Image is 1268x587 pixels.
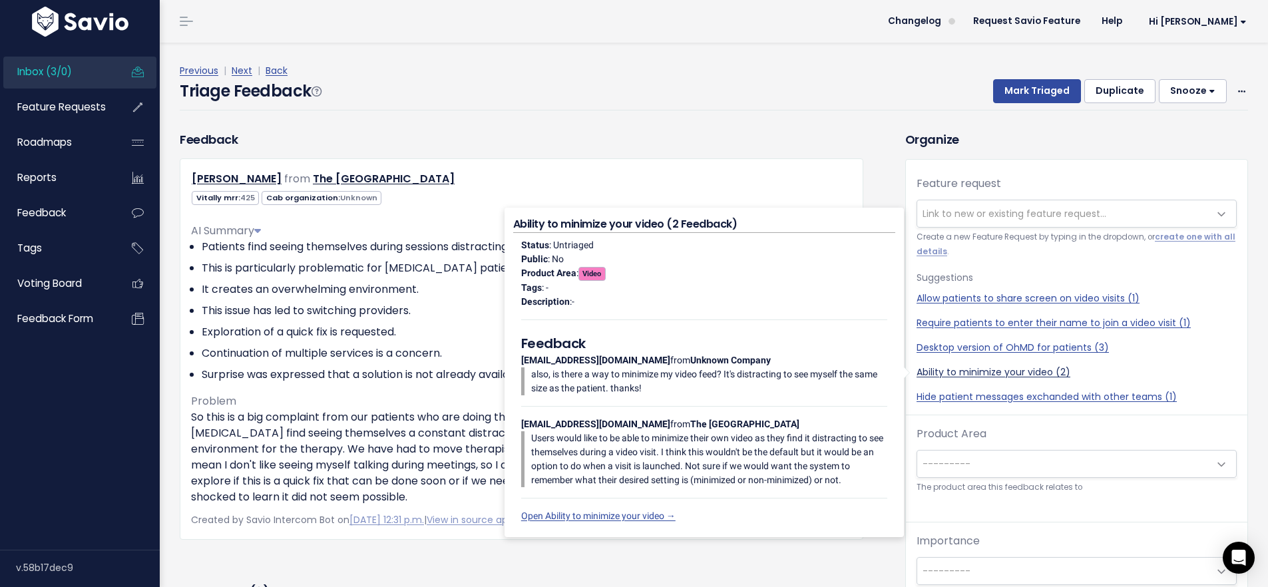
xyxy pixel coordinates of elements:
li: Patients find seeing themselves during sessions distracting. [202,239,852,255]
p: So this is a big complaint from our patients who are doing therapy sessions with providers and fo... [191,409,852,505]
span: | [255,64,263,77]
strong: Status [521,240,549,250]
span: Changelog [888,17,941,26]
button: Mark Triaged [993,79,1081,103]
button: Duplicate [1084,79,1156,103]
span: Video [578,267,606,281]
label: Feature request [917,176,1001,192]
span: Feedback [17,206,66,220]
a: Allow patients to share screen on video visits (1) [917,292,1237,305]
span: --------- [923,457,970,471]
span: from [284,171,310,186]
li: Continuation of multiple services is a concern. [202,345,852,361]
strong: Description [521,296,570,307]
a: create one with all details [917,232,1235,256]
p: Users would like to be able to minimize their own video as they find it distracting to see themse... [531,431,887,487]
a: Help [1091,11,1133,31]
span: Unknown [340,192,377,203]
strong: The [GEOGRAPHIC_DATA] [690,419,799,429]
span: --------- [923,564,970,578]
span: Created by Savio Intercom Bot on | [191,513,523,526]
a: Reports [3,162,110,193]
span: Cab organization: [262,191,381,205]
li: Exploration of a quick fix is requested. [202,324,852,340]
strong: Product Area [521,268,576,278]
img: logo-white.9d6f32f41409.svg [29,7,132,37]
a: Tags [3,233,110,264]
small: The product area this feedback relates to [917,481,1237,494]
li: Surprise was expressed that a solution is not already available. [202,367,852,383]
span: Hi [PERSON_NAME] [1149,17,1247,27]
strong: [EMAIL_ADDRESS][DOMAIN_NAME] [521,419,670,429]
li: This issue has led to switching providers. [202,303,852,319]
span: Voting Board [17,276,82,290]
a: View in source app [427,513,523,526]
li: It creates an overwhelming environment. [202,282,852,297]
a: Request Savio Feature [962,11,1091,31]
h5: Feedback [521,333,887,353]
a: Require patients to enter their name to join a video visit (1) [917,316,1237,330]
a: Feedback form [3,303,110,334]
span: | [221,64,229,77]
a: Hide patient messages exchanded with other teams (1) [917,390,1237,404]
a: Inbox (3/0) [3,57,110,87]
p: Suggestions [917,270,1237,286]
a: Desktop version of OhMD for patients (3) [917,341,1237,355]
a: The [GEOGRAPHIC_DATA] [313,171,455,186]
a: Feedback [3,198,110,228]
span: Inbox (3/0) [17,65,72,79]
span: Vitally mrr: [192,191,259,205]
a: Ability to minimize your video (2) [917,365,1237,379]
small: Create a new Feature Request by typing in the dropdown, or . [917,230,1237,259]
a: Next [232,64,252,77]
a: Hi [PERSON_NAME] [1133,11,1257,32]
h4: Triage Feedback [180,79,321,103]
a: Voting Board [3,268,110,299]
div: v.58b17dec9 [16,550,160,585]
div: Open Intercom Messenger [1223,542,1255,574]
a: [DATE] 12:31 p.m. [349,513,424,526]
strong: Tags [521,282,542,293]
a: Back [266,64,288,77]
p: also, is there a way to minimize my video feed? It's distracting to see myself the same size as t... [531,367,887,395]
li: This is particularly problematic for [MEDICAL_DATA] patients. [202,260,852,276]
h4: Ability to minimize your video (2 Feedback) [513,216,895,233]
strong: Unknown Company [690,355,771,365]
strong: [EMAIL_ADDRESS][DOMAIN_NAME] [521,355,670,365]
span: Feedback form [17,311,93,325]
a: Roadmaps [3,127,110,158]
a: [PERSON_NAME] [192,171,282,186]
span: Link to new or existing feature request... [923,207,1106,220]
span: Roadmaps [17,135,72,149]
a: Open Ability to minimize your video → [521,510,676,521]
div: : Untriaged : No : : - : from from [513,233,895,528]
span: Feature Requests [17,100,106,114]
strong: Public [521,254,548,264]
h3: Organize [905,130,1248,148]
span: - [572,296,574,307]
label: Importance [917,533,980,549]
h3: Feedback [180,130,238,148]
span: 425 [240,192,255,203]
span: AI Summary [191,223,261,238]
span: Problem [191,393,236,409]
span: Reports [17,170,57,184]
label: Product Area [917,426,986,442]
button: Snooze [1159,79,1227,103]
a: Feature Requests [3,92,110,122]
a: Previous [180,64,218,77]
span: Tags [17,241,42,255]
